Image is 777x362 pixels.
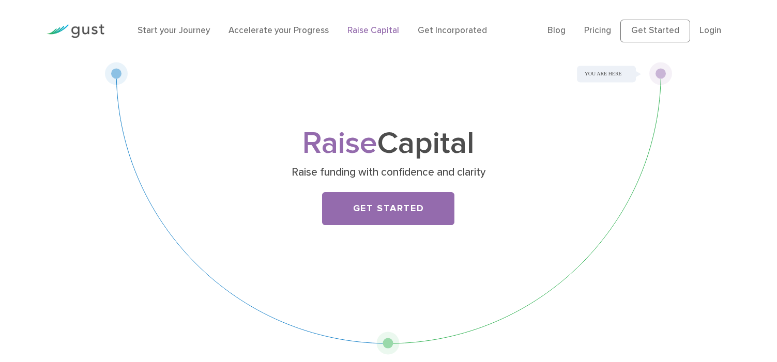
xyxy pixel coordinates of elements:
[620,20,690,42] a: Get Started
[322,192,454,225] a: Get Started
[547,25,566,36] a: Blog
[699,25,721,36] a: Login
[138,25,210,36] a: Start your Journey
[584,25,611,36] a: Pricing
[47,24,104,38] img: Gust Logo
[188,165,589,180] p: Raise funding with confidence and clarity
[347,25,399,36] a: Raise Capital
[418,25,487,36] a: Get Incorporated
[302,125,377,162] span: Raise
[228,25,329,36] a: Accelerate your Progress
[184,130,592,158] h1: Capital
